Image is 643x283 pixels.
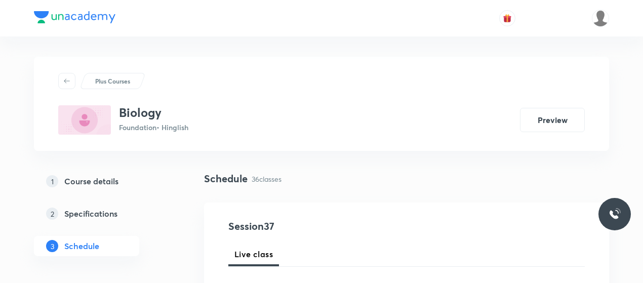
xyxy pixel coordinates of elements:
h4: Schedule [204,171,248,186]
a: 2Specifications [34,204,172,224]
h4: Session 37 [228,219,413,234]
img: Dhirendra singh [592,10,609,27]
p: 1 [46,175,58,187]
p: Foundation • Hinglish [119,122,188,133]
a: 1Course details [34,171,172,191]
img: Company Logo [34,11,115,23]
p: 2 [46,208,58,220]
h5: Course details [64,175,118,187]
button: Preview [520,108,585,132]
h5: Specifications [64,208,117,220]
h3: Biology [119,105,188,120]
img: avatar [503,14,512,23]
h5: Schedule [64,240,99,252]
img: ttu [609,208,621,220]
p: Plus Courses [95,76,130,86]
p: 36 classes [252,174,282,184]
p: 3 [46,240,58,252]
img: 34916508-12D0-44F8-8889-1C1288B30FBF_plus.png [58,105,111,135]
span: Live class [234,248,273,260]
a: Company Logo [34,11,115,26]
button: avatar [499,10,515,26]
